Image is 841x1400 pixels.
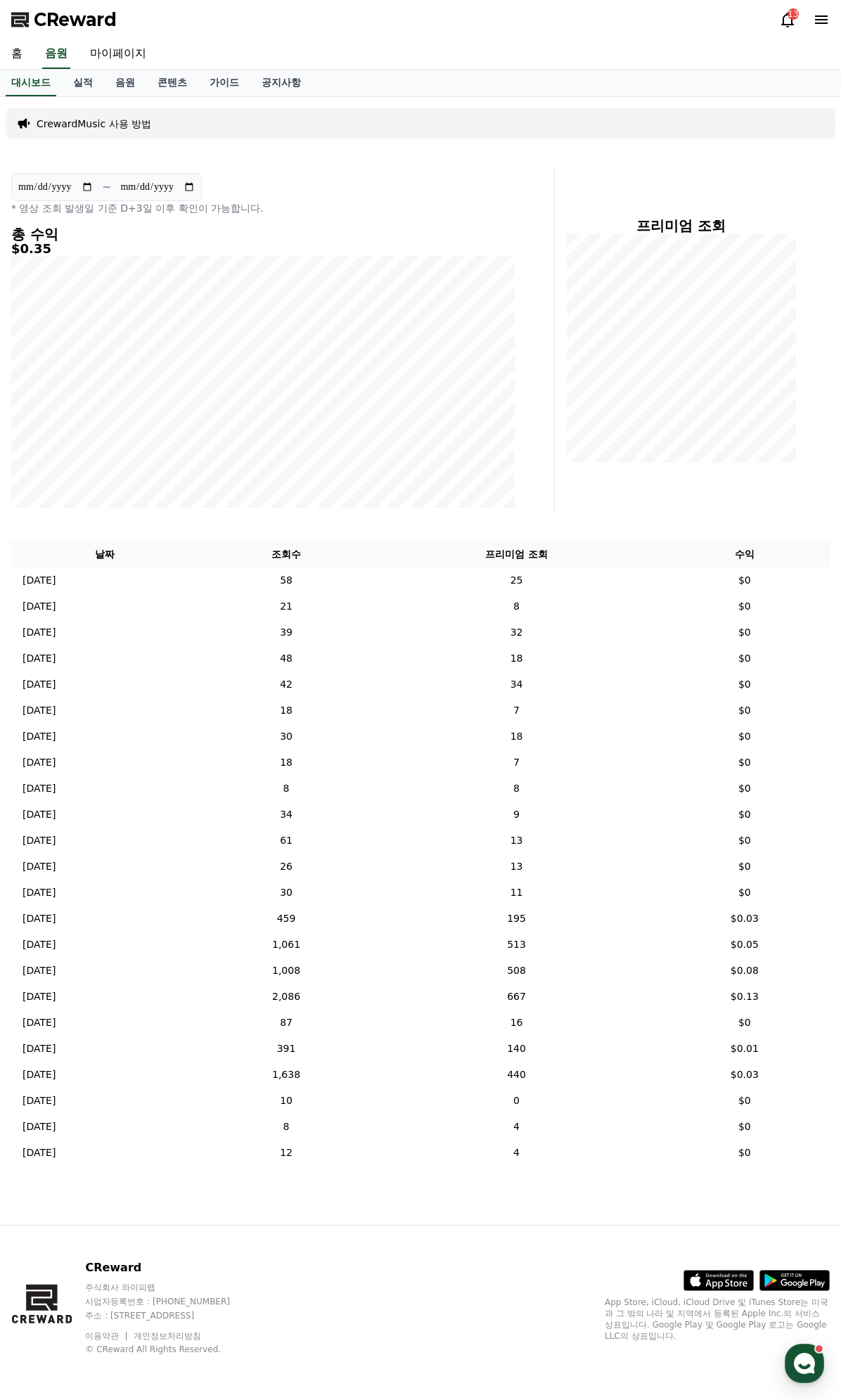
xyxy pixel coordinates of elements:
[11,242,515,256] h5: $0.35
[373,1114,659,1140] td: 4
[199,880,374,906] td: 30
[660,541,830,567] th: 수익
[373,1166,659,1192] td: 2
[23,651,56,666] p: [DATE]
[660,776,830,802] td: $0
[85,1331,129,1341] a: 이용약관
[373,567,659,593] td: 25
[102,179,111,195] p: ~
[373,593,659,619] td: 8
[373,828,659,854] td: 13
[23,599,56,614] p: [DATE]
[104,70,146,96] a: 음원
[660,1036,830,1062] td: $0.01
[373,1140,659,1166] td: 4
[23,1067,56,1082] p: [DATE]
[23,1119,56,1134] p: [DATE]
[217,467,234,478] span: 설정
[660,724,830,750] td: $0
[23,1041,56,1056] p: [DATE]
[788,8,799,20] div: 13
[199,958,374,984] td: 1,008
[198,70,250,96] a: 가이드
[373,750,659,776] td: 7
[660,1114,830,1140] td: $0
[93,446,181,481] a: 대화
[199,541,374,567] th: 조회수
[199,593,374,619] td: 21
[660,698,830,724] td: $0
[660,984,830,1010] td: $0.13
[23,833,56,848] p: [DATE]
[199,567,374,593] td: 58
[250,70,312,96] a: 공지사항
[23,1093,56,1108] p: [DATE]
[373,958,659,984] td: 508
[199,932,374,958] td: 1,061
[373,1036,659,1062] td: 140
[373,906,659,932] td: 195
[660,828,830,854] td: $0
[199,750,374,776] td: 18
[373,619,659,646] td: 32
[85,1282,257,1293] p: 주식회사 와이피랩
[11,201,515,215] p: * 영상 조회 발생일 기준 D+3일 이후 확인이 가능합니다.
[373,646,659,672] td: 18
[660,958,830,984] td: $0.08
[134,1331,201,1341] a: 개인정보처리방침
[85,1259,257,1276] p: CReward
[779,11,796,28] a: 13
[199,828,374,854] td: 61
[660,672,830,698] td: $0
[373,541,659,567] th: 프리미엄 조회
[23,677,56,692] p: [DATE]
[23,729,56,744] p: [DATE]
[199,1062,374,1088] td: 1,638
[4,446,93,481] a: 홈
[199,802,374,828] td: 34
[23,1145,56,1160] p: [DATE]
[199,646,374,672] td: 48
[660,1010,830,1036] td: $0
[660,932,830,958] td: $0.05
[23,859,56,874] p: [DATE]
[85,1310,257,1321] p: 주소 : [STREET_ADDRESS]
[660,1088,830,1114] td: $0
[566,218,796,233] h4: 프리미엄 조회
[34,8,117,31] span: CReward
[199,672,374,698] td: 42
[373,1088,659,1114] td: 0
[199,1088,374,1114] td: 10
[199,906,374,932] td: 459
[62,70,104,96] a: 실적
[660,1166,830,1192] td: $0
[11,541,199,567] th: 날짜
[373,880,659,906] td: 11
[37,117,151,131] a: CrewardMusic 사용 방법
[660,567,830,593] td: $0
[42,39,70,69] a: 음원
[660,593,830,619] td: $0
[199,1036,374,1062] td: 391
[11,226,515,242] h4: 총 수익
[660,880,830,906] td: $0
[85,1296,257,1307] p: 사업자등록번호 : [PHONE_NUMBER]
[660,802,830,828] td: $0
[373,802,659,828] td: 9
[23,963,56,978] p: [DATE]
[373,698,659,724] td: 7
[660,1140,830,1166] td: $0
[23,937,56,952] p: [DATE]
[23,755,56,770] p: [DATE]
[660,750,830,776] td: $0
[373,1062,659,1088] td: 440
[23,573,56,588] p: [DATE]
[11,8,117,31] a: CReward
[44,467,53,478] span: 홈
[146,70,198,96] a: 콘텐츠
[199,1114,374,1140] td: 8
[660,906,830,932] td: $0.03
[660,646,830,672] td: $0
[199,1140,374,1166] td: 12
